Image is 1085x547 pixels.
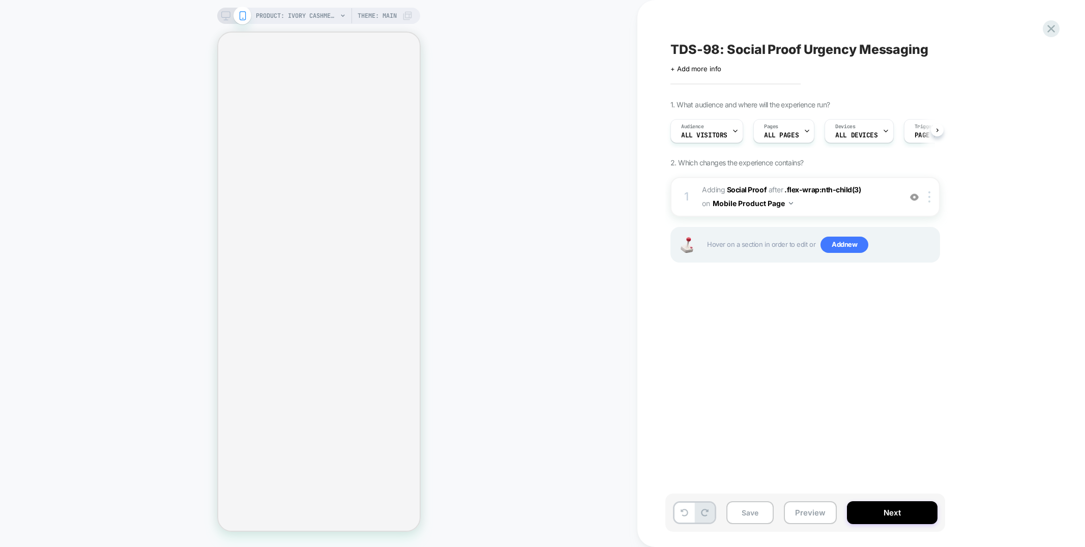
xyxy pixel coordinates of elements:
[713,196,793,211] button: Mobile Product Page
[670,158,803,167] span: 2. Which changes the experience contains?
[915,132,949,139] span: Page Load
[707,237,934,253] span: Hover on a section in order to edit or
[358,8,397,24] span: Theme: MAIN
[682,187,692,207] div: 1
[670,65,721,73] span: + Add more info
[726,501,774,524] button: Save
[702,185,767,194] span: Adding
[670,100,830,109] span: 1. What audience and where will the experience run?
[910,193,919,201] img: crossed eye
[915,123,934,130] span: Trigger
[681,123,704,130] span: Audience
[769,185,783,194] span: AFTER
[784,185,861,194] span: .flex-wrap:nth-child(3)
[670,42,928,57] span: TDS-98: Social Proof Urgency Messaging
[847,501,937,524] button: Next
[835,123,855,130] span: Devices
[764,132,799,139] span: ALL PAGES
[784,501,837,524] button: Preview
[820,237,868,253] span: Add new
[727,185,767,194] b: Social Proof
[681,132,727,139] span: All Visitors
[928,191,930,203] img: close
[764,123,778,130] span: Pages
[789,202,793,205] img: down arrow
[677,237,697,253] img: Joystick
[702,197,710,210] span: on
[835,132,877,139] span: ALL DEVICES
[256,8,337,24] span: PRODUCT: Ivory Cashmere [PERSON_NAME]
